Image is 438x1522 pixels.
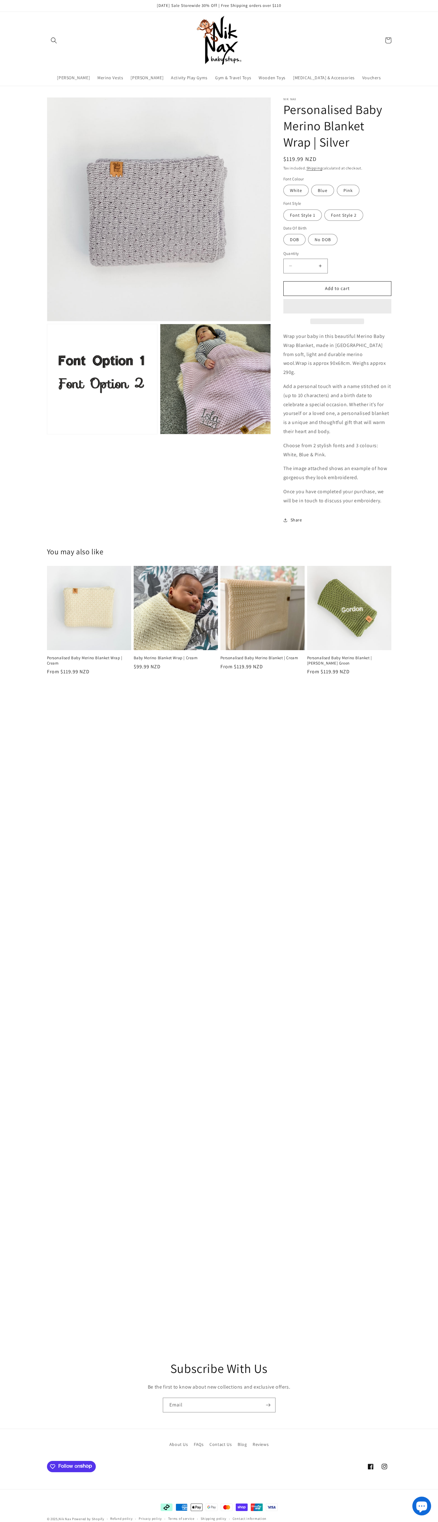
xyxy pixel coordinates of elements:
span: [PERSON_NAME] [57,75,90,80]
a: Contact information [233,1516,266,1522]
span: Vouchers [362,75,381,80]
a: Shipping [307,166,322,170]
label: Font Style 1 [283,210,322,221]
span: [DATE] Sale Storewide 30% Off | Free Shipping orders over $110 [157,3,281,8]
a: Gym & Travel Toys [211,71,255,84]
a: [MEDICAL_DATA] & Accessories [289,71,358,84]
a: Powered by Shopify [72,1517,104,1521]
span: $119.99 NZD [283,155,317,163]
summary: Search [47,34,61,47]
a: Blog [238,1439,247,1450]
label: White [283,185,309,196]
inbox-online-store-chat: Shopify online store chat [410,1497,433,1517]
span: Activity Play Gyms [171,75,208,80]
img: Nik Nax [194,15,244,65]
button: Add to cart [283,281,391,296]
a: Wooden Toys [255,71,289,84]
span: [MEDICAL_DATA] & Accessories [293,75,355,80]
p: Once you have completed your purchase, we will be in touch to discuss your embroidery. [283,487,391,505]
a: Personalised Baby Merino Blanket | Cream [220,655,305,661]
a: Privacy policy [139,1516,162,1522]
p: Nik Nax [283,97,391,101]
h2: You may also like [47,547,391,557]
a: Terms of service [168,1516,194,1522]
label: Quantity [283,251,391,257]
p: Add a personal touch with a name stitched on it (up to 10 characters) and a birth date to celebra... [283,382,391,436]
a: Activity Play Gyms [167,71,211,84]
a: Refund policy [110,1516,132,1522]
legend: Font Colour [283,176,305,182]
a: Personalised Baby Merino Blanket | [PERSON_NAME] Green [307,655,391,666]
a: [PERSON_NAME] [127,71,167,84]
p: Choose from 2 stylish fonts and 3 colours: White, Blue & Pink. [283,441,391,459]
span: Merino Vests [97,75,123,80]
a: Merino Vests [94,71,127,84]
span: [PERSON_NAME] [131,75,163,80]
a: Reviews [253,1439,269,1450]
legend: Date Of Birth [283,225,307,231]
a: Baby Merino Blanket Wrap | Cream [134,655,218,661]
div: Tax included. calculated at checkout. [283,165,391,171]
h2: Subscribe With Us [28,1360,410,1376]
span: Wooden Toys [259,75,286,80]
button: Subscribe [261,1398,275,1412]
a: Shipping policy [201,1516,227,1522]
span: Gym & Travel Toys [215,75,251,80]
a: Personalised Baby Merino Blanket Wrap | Cream [47,655,131,666]
a: Nik Nax [192,13,246,68]
label: Pink [337,185,359,196]
a: Contact Us [209,1439,232,1450]
a: About Us [169,1441,188,1450]
media-gallery: Gallery Viewer [47,97,271,435]
label: No DOB [308,234,338,245]
a: FAQs [194,1439,204,1450]
small: © 2025, [47,1517,71,1521]
legend: Font Style [283,200,302,207]
label: DOB [283,234,306,245]
p: Be the first to know about new collections and exclusive offers. [110,1383,329,1392]
summary: Share [283,513,302,527]
p: The image attached shows an example of how gorgeous they look embroidered. [283,464,391,482]
h1: Personalised Baby Merino Blanket Wrap | Silver [283,101,391,150]
a: [PERSON_NAME] [53,71,94,84]
label: Blue [311,185,334,196]
span: Wrap your baby in this beautiful Merino Baby Wrap Blanket, made in [GEOGRAPHIC_DATA] from soft, l... [283,333,386,375]
a: Vouchers [358,71,385,84]
a: Nik Nax [59,1517,71,1521]
label: Font Style 2 [324,210,363,221]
